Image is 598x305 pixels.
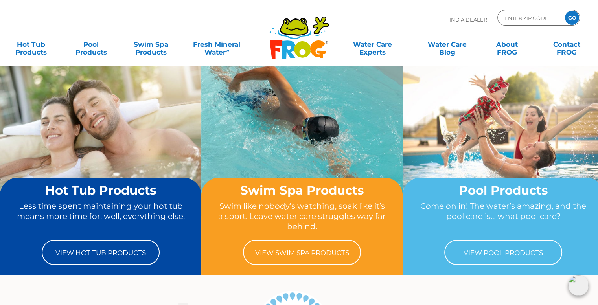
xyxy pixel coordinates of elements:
input: GO [565,11,579,25]
img: openIcon [568,275,589,296]
a: View Swim Spa Products [243,240,361,265]
p: Swim like nobody’s watching, soak like it’s a sport. Leave water care struggles way far behind. [216,201,388,232]
a: PoolProducts [68,37,114,52]
a: Water CareExperts [335,37,410,52]
a: Hot TubProducts [8,37,54,52]
input: Zip Code Form [504,12,557,24]
h2: Hot Tub Products [15,184,186,197]
a: Swim SpaProducts [128,37,174,52]
a: View Hot Tub Products [42,240,160,265]
a: AboutFROG [484,37,530,52]
h2: Swim Spa Products [216,184,388,197]
img: home-banner-swim-spa-short [201,66,403,216]
p: Come on in! The water’s amazing, and the pool care is… what pool care? [418,201,589,232]
p: Less time spent maintaining your hot tub means more time for, well, everything else. [15,201,186,232]
a: ContactFROG [544,37,590,52]
a: Fresh MineralWater∞ [188,37,246,52]
a: View Pool Products [444,240,562,265]
sup: ∞ [225,48,229,53]
p: Find A Dealer [446,10,487,29]
h2: Pool Products [418,184,589,197]
a: Water CareBlog [424,37,470,52]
